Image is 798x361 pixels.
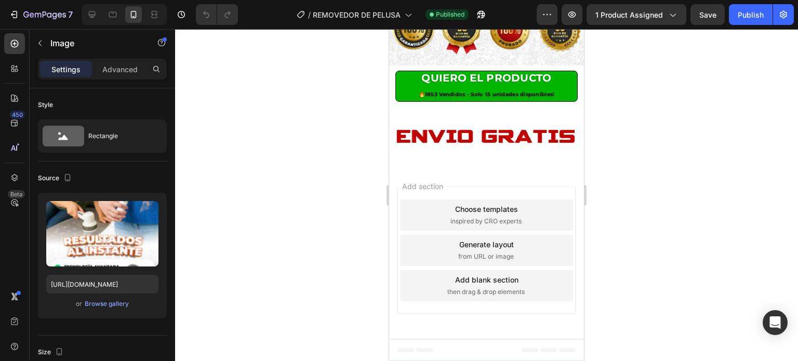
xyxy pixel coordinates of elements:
[763,310,788,335] div: Open Intercom Messenger
[38,345,65,359] div: Size
[196,4,238,25] div: Undo/Redo
[10,111,25,119] div: 450
[88,124,152,148] div: Rectangle
[313,9,401,20] span: REMOVEDOR DE PELUSA
[46,275,158,293] input: https://example.com/image.jpg
[4,4,77,25] button: 7
[51,64,81,75] p: Settings
[699,10,716,19] span: Save
[102,64,138,75] p: Advanced
[595,9,663,20] span: 1 product assigned
[389,29,584,361] iframe: Design area
[308,9,311,20] span: /
[738,9,764,20] div: Publish
[38,100,53,110] div: Style
[76,298,82,310] span: or
[436,10,464,19] span: Published
[68,8,73,21] p: 7
[38,171,74,185] div: Source
[50,37,139,49] p: Image
[46,201,158,266] img: preview-image
[587,4,686,25] button: 1 product assigned
[690,4,725,25] button: Save
[85,299,129,309] div: Browse gallery
[84,299,129,309] button: Browse gallery
[8,190,25,198] div: Beta
[729,4,773,25] button: Publish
